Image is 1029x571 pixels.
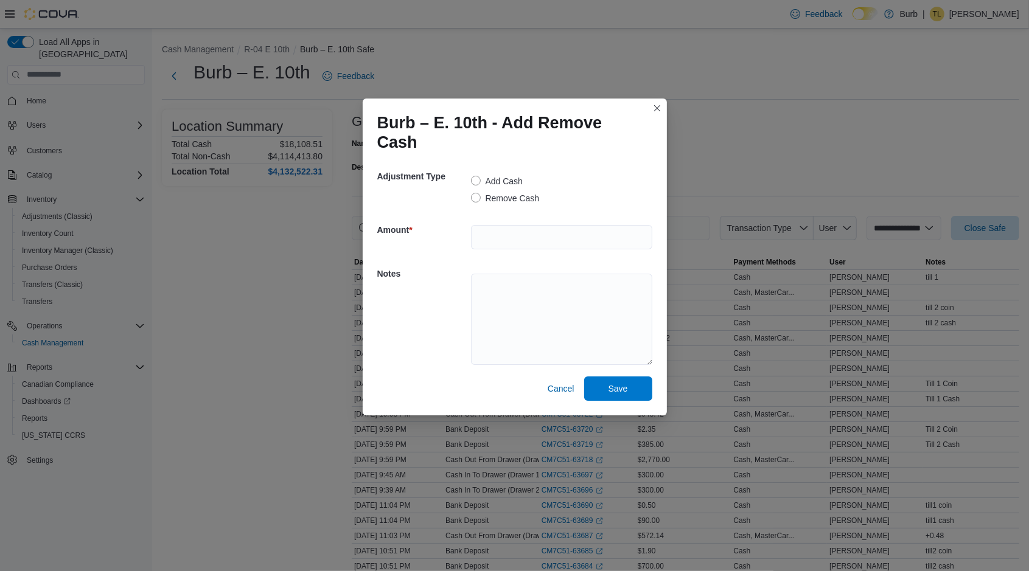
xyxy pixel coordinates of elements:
[543,376,579,401] button: Cancel
[377,218,469,242] h5: Amount
[471,174,523,189] label: Add Cash
[471,191,540,206] label: Remove Cash
[548,382,574,395] span: Cancel
[609,382,628,395] span: Save
[584,376,652,401] button: Save
[377,261,469,286] h5: Notes
[650,101,664,116] button: Closes this modal window
[377,164,469,189] h5: Adjustment Type
[377,113,643,152] h1: Burb – E. 10th - Add Remove Cash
